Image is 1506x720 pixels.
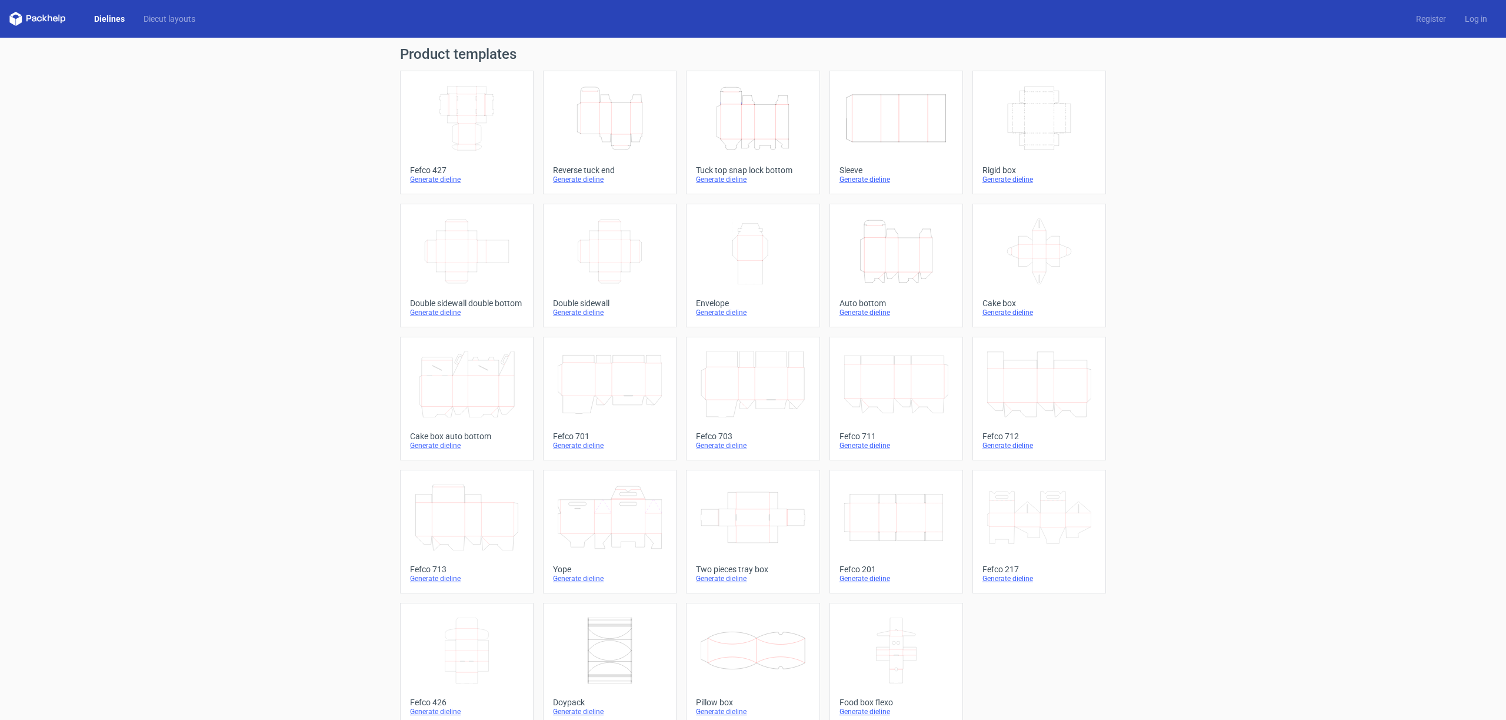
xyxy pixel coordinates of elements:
a: Fefco 703Generate dieline [686,337,819,460]
div: Two pieces tray box [696,565,809,574]
a: Cake boxGenerate dieline [972,204,1106,327]
div: Generate dieline [839,175,953,184]
div: Generate dieline [553,441,667,450]
div: Cake box auto bottom [410,432,524,441]
div: Generate dieline [410,441,524,450]
div: Generate dieline [982,441,1096,450]
h1: Product templates [400,47,1106,61]
a: Fefco 711Generate dieline [829,337,963,460]
div: Generate dieline [410,707,524,716]
a: Double sidewallGenerate dieline [543,204,677,327]
a: Reverse tuck endGenerate dieline [543,71,677,194]
a: Dielines [85,13,134,25]
div: Fefco 426 [410,698,524,707]
div: Reverse tuck end [553,165,667,175]
div: Envelope [696,298,809,308]
div: Generate dieline [553,574,667,583]
div: Fefco 713 [410,565,524,574]
a: Auto bottomGenerate dieline [829,204,963,327]
a: YopeGenerate dieline [543,470,677,593]
a: SleeveGenerate dieline [829,71,963,194]
div: Doypack [553,698,667,707]
div: Generate dieline [410,308,524,317]
div: Generate dieline [696,707,809,716]
div: Generate dieline [696,175,809,184]
div: Fefco 711 [839,432,953,441]
a: Double sidewall double bottomGenerate dieline [400,204,534,327]
a: Diecut layouts [134,13,205,25]
div: Tuck top snap lock bottom [696,165,809,175]
div: Generate dieline [696,574,809,583]
div: Generate dieline [410,574,524,583]
div: Generate dieline [696,308,809,317]
a: Fefco 701Generate dieline [543,337,677,460]
div: Double sidewall double bottom [410,298,524,308]
div: Double sidewall [553,298,667,308]
a: Log in [1455,13,1497,25]
a: Fefco 427Generate dieline [400,71,534,194]
div: Generate dieline [839,574,953,583]
div: Generate dieline [839,308,953,317]
div: Cake box [982,298,1096,308]
a: Two pieces tray boxGenerate dieline [686,470,819,593]
div: Pillow box [696,698,809,707]
a: Fefco 201Generate dieline [829,470,963,593]
div: Generate dieline [553,308,667,317]
div: Fefco 217 [982,565,1096,574]
div: Fefco 201 [839,565,953,574]
div: Generate dieline [553,707,667,716]
div: Sleeve [839,165,953,175]
a: Tuck top snap lock bottomGenerate dieline [686,71,819,194]
div: Generate dieline [410,175,524,184]
div: Fefco 701 [553,432,667,441]
div: Food box flexo [839,698,953,707]
div: Generate dieline [839,707,953,716]
a: Rigid boxGenerate dieline [972,71,1106,194]
div: Generate dieline [553,175,667,184]
a: Fefco 217Generate dieline [972,470,1106,593]
div: Yope [553,565,667,574]
a: Fefco 712Generate dieline [972,337,1106,460]
div: Fefco 427 [410,165,524,175]
a: EnvelopeGenerate dieline [686,204,819,327]
a: Fefco 713Generate dieline [400,470,534,593]
div: Generate dieline [696,441,809,450]
div: Fefco 712 [982,432,1096,441]
div: Rigid box [982,165,1096,175]
div: Generate dieline [982,574,1096,583]
div: Generate dieline [982,308,1096,317]
div: Fefco 703 [696,432,809,441]
a: Cake box auto bottomGenerate dieline [400,337,534,460]
a: Register [1407,13,1455,25]
div: Generate dieline [839,441,953,450]
div: Generate dieline [982,175,1096,184]
div: Auto bottom [839,298,953,308]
